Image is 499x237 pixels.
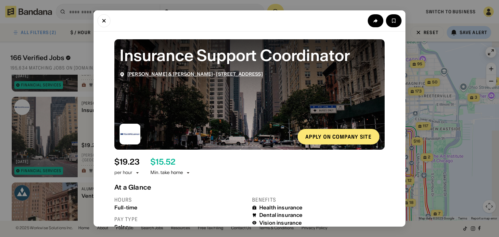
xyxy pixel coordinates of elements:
[114,205,247,211] div: Full-time
[120,44,379,66] div: Insurance Support Coordinator
[114,224,247,230] div: Salary
[150,157,175,167] div: $ 15.52
[120,124,140,144] img: Marsh & McLennan logo
[114,157,140,167] div: $ 19.23
[305,134,372,139] div: Apply on company site
[127,71,263,77] div: ·
[114,196,247,203] div: Hours
[259,220,302,226] div: Vision insurance
[150,169,191,176] div: Min. take home
[114,169,132,176] div: per hour
[127,71,213,77] span: [PERSON_NAME] & [PERSON_NAME]
[259,205,303,211] div: Health insurance
[216,71,262,77] span: [STREET_ADDRESS]
[97,14,110,27] button: Close
[114,183,385,191] div: At a Glance
[259,212,303,218] div: Dental insurance
[252,196,385,203] div: Benefits
[114,216,247,223] div: Pay type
